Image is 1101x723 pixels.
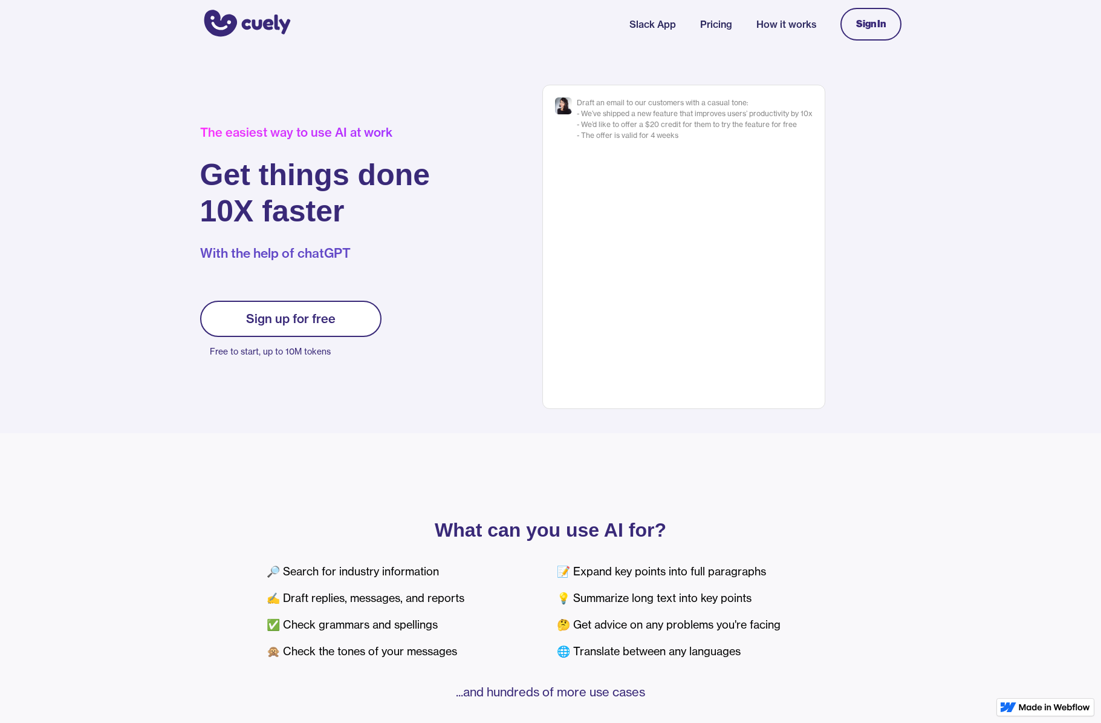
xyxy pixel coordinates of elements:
div: The easiest way to use AI at work [200,125,430,140]
img: Made in Webflow [1019,704,1090,711]
p: ...and hundreds of more use cases [267,684,835,701]
div: Draft an email to our customers with a casual tone: - We’ve shipped a new feature that improves u... [577,97,813,141]
a: Sign In [840,8,901,41]
div: Sign up for free [246,312,336,326]
a: How it works [756,17,816,31]
div: 📝 Expand key points into full paragraphs 💡 Summarize long text into key points 🤔 Get advice on an... [557,558,835,664]
a: Sign up for free [200,301,382,337]
p: With the help of chatGPT [200,244,430,262]
div: Sign In [856,19,886,30]
div: 🔎 Search for industry information ✍️ Draft replies, messages, and reports ✅ Check grammars and sp... [267,558,545,664]
p: Free to start, up to 10M tokens [210,343,382,360]
p: What can you use AI for? [267,522,835,538]
a: Slack App [629,17,676,31]
a: Pricing [700,17,732,31]
a: home [200,2,291,47]
h1: Get things done 10X faster [200,157,430,229]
